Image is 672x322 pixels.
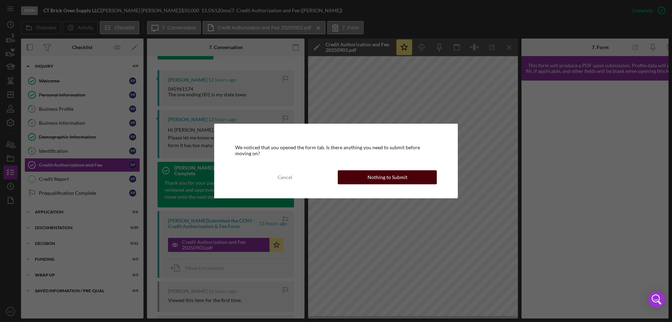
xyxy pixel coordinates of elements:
div: Cancel [278,170,292,184]
div: We noticed that you opened the form tab. Is there anything you need to submit before moving on? [235,145,437,156]
div: Nothing to Submit [367,170,407,184]
button: Cancel [235,170,334,184]
button: Nothing to Submit [338,170,437,184]
div: Open Intercom Messenger [648,291,665,308]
